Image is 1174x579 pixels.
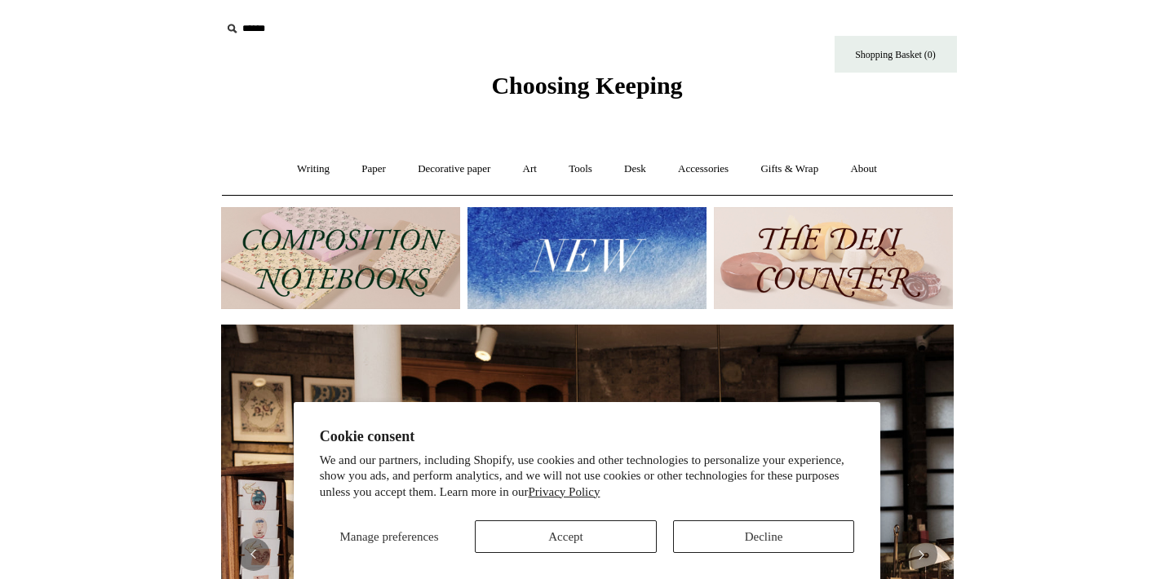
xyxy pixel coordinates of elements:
button: Decline [673,520,855,553]
a: Decorative paper [403,148,505,191]
a: Privacy Policy [529,485,600,498]
img: 202302 Composition ledgers.jpg__PID:69722ee6-fa44-49dd-a067-31375e5d54ec [221,207,460,309]
a: Shopping Basket (0) [835,36,957,73]
a: Desk [609,148,661,191]
h2: Cookie consent [320,428,855,445]
a: Accessories [663,148,743,191]
img: The Deli Counter [714,207,953,309]
a: Tools [554,148,607,191]
button: Manage preferences [320,520,459,553]
a: Writing [282,148,344,191]
a: Art [508,148,552,191]
a: Paper [347,148,401,191]
img: New.jpg__PID:f73bdf93-380a-4a35-bcfe-7823039498e1 [467,207,707,309]
button: Previous [237,538,270,571]
a: Choosing Keeping [491,85,682,96]
span: Choosing Keeping [491,72,682,99]
a: Gifts & Wrap [746,148,833,191]
p: We and our partners, including Shopify, use cookies and other technologies to personalize your ex... [320,453,855,501]
button: Accept [475,520,657,553]
button: Next [905,538,937,571]
span: Manage preferences [339,530,438,543]
a: About [835,148,892,191]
